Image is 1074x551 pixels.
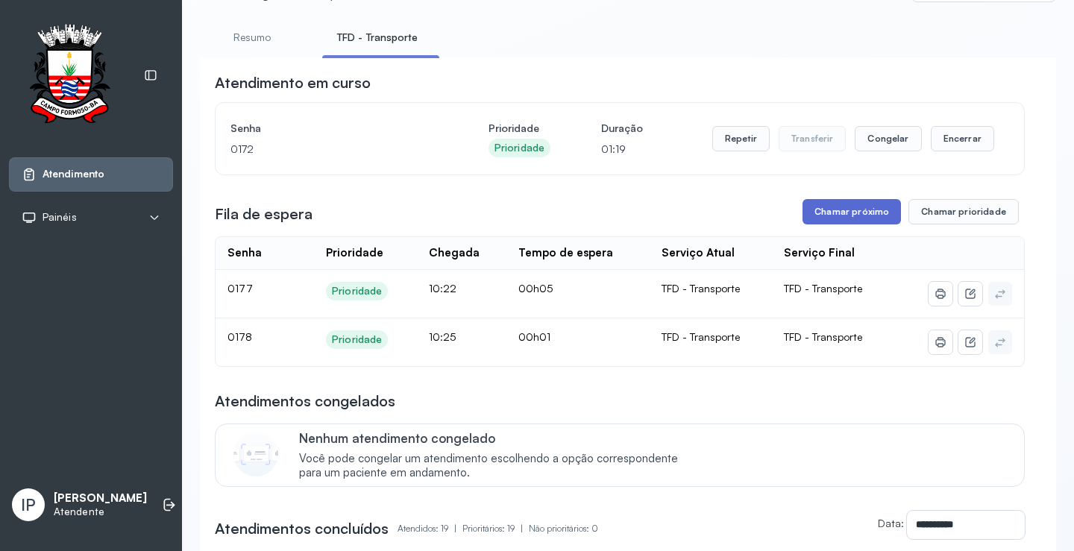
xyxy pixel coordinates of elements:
[332,285,382,297] div: Prioridade
[521,523,523,534] span: |
[462,518,529,539] p: Prioritários: 19
[215,204,313,224] h3: Fila de espera
[878,517,904,529] label: Data:
[601,139,643,160] p: 01:19
[429,330,456,343] span: 10:25
[398,518,462,539] p: Atendidos: 19
[299,430,694,446] p: Nenhum atendimento congelado
[712,126,770,151] button: Repetir
[233,432,278,476] img: Imagem de CalloutCard
[227,282,253,295] span: 0177
[662,282,761,295] div: TFD - Transporte
[855,126,921,151] button: Congelar
[529,518,598,539] p: Não prioritários: 0
[518,330,550,343] span: 00h01
[43,168,104,180] span: Atendimento
[332,333,382,346] div: Prioridade
[601,118,643,139] h4: Duração
[429,282,456,295] span: 10:22
[931,126,994,151] button: Encerrar
[215,391,395,412] h3: Atendimentos congelados
[489,118,550,139] h4: Prioridade
[227,330,252,343] span: 0178
[784,246,855,260] div: Serviço Final
[908,199,1019,224] button: Chamar prioridade
[22,167,160,182] a: Atendimento
[784,282,862,295] span: TFD - Transporte
[779,126,847,151] button: Transferir
[230,139,438,160] p: 0172
[16,24,123,127] img: Logotipo do estabelecimento
[54,491,147,506] p: [PERSON_NAME]
[662,246,735,260] div: Serviço Atual
[227,246,262,260] div: Senha
[784,330,862,343] span: TFD - Transporte
[215,72,371,93] h3: Atendimento em curso
[326,246,383,260] div: Prioridade
[230,118,438,139] h4: Senha
[299,452,694,480] span: Você pode congelar um atendimento escolhendo a opção correspondente para um paciente em andamento.
[54,506,147,518] p: Atendente
[43,211,77,224] span: Painéis
[429,246,480,260] div: Chegada
[454,523,456,534] span: |
[322,25,433,50] a: TFD - Transporte
[494,142,544,154] div: Prioridade
[662,330,761,344] div: TFD - Transporte
[803,199,901,224] button: Chamar próximo
[215,518,389,539] h3: Atendimentos concluídos
[518,282,553,295] span: 00h05
[518,246,613,260] div: Tempo de espera
[200,25,304,50] a: Resumo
